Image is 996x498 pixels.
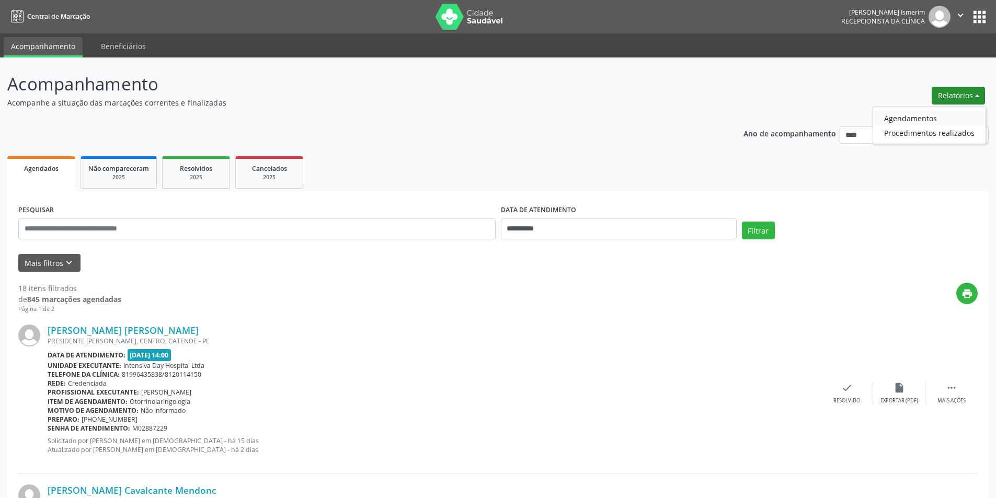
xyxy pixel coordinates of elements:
[48,424,130,433] b: Senha de atendimento:
[7,97,694,108] p: Acompanhe a situação das marcações correntes e finalizadas
[48,415,79,424] b: Preparo:
[937,397,966,404] div: Mais ações
[873,107,986,144] ul: Relatórios
[48,388,139,397] b: Profissional executante:
[841,17,925,26] span: Recepcionista da clínica
[123,361,204,370] span: Intensiva Day Hospital Ltda
[833,397,860,404] div: Resolvido
[63,257,75,269] i: keyboard_arrow_down
[252,164,287,173] span: Cancelados
[894,382,905,393] i: insert_drive_file
[4,37,83,57] a: Acompanhamento
[7,71,694,97] p: Acompanhamento
[951,6,970,28] button: 
[94,37,153,55] a: Beneficiários
[88,173,149,181] div: 2025
[880,397,918,404] div: Exportar (PDF)
[48,406,139,415] b: Motivo de agendamento:
[24,164,59,173] span: Agendados
[956,283,978,304] button: print
[48,325,199,336] a: [PERSON_NAME] [PERSON_NAME]
[955,9,966,21] i: 
[18,283,121,294] div: 18 itens filtrados
[27,12,90,21] span: Central de Marcação
[946,382,957,393] i: 
[170,173,222,181] div: 2025
[48,370,120,379] b: Telefone da clínica:
[932,87,985,105] button: Relatórios
[18,202,54,218] label: PESQUISAR
[68,379,107,388] span: Credenciada
[27,294,121,304] strong: 845 marcações agendadas
[141,406,186,415] span: Não informado
[841,8,925,17] div: [PERSON_NAME] Ismerim
[48,484,216,496] a: [PERSON_NAME] Cavalcante Mendonc
[48,361,121,370] b: Unidade executante:
[743,126,836,140] p: Ano de acompanhamento
[128,349,171,361] span: [DATE] 14:00
[88,164,149,173] span: Não compareceram
[48,436,821,454] p: Solicitado por [PERSON_NAME] em [DEMOGRAPHIC_DATA] - há 15 dias Atualizado por [PERSON_NAME] em [...
[243,173,295,181] div: 2025
[180,164,212,173] span: Resolvidos
[18,325,40,346] img: img
[18,305,121,314] div: Página 1 de 2
[873,125,986,140] a: Procedimentos realizados
[742,222,775,239] button: Filtrar
[48,397,128,406] b: Item de agendamento:
[873,111,986,125] a: Agendamentos
[48,351,125,360] b: Data de atendimento:
[18,254,81,272] button: Mais filtroskeyboard_arrow_down
[841,382,853,393] i: check
[929,6,951,28] img: img
[18,294,121,305] div: de
[48,379,66,388] b: Rede:
[130,397,190,406] span: Otorrinolaringologia
[961,288,973,299] i: print
[7,8,90,25] a: Central de Marcação
[132,424,167,433] span: M02887229
[82,415,138,424] span: [PHONE_NUMBER]
[501,202,576,218] label: DATA DE ATENDIMENTO
[970,8,989,26] button: apps
[48,337,821,345] div: PRESIDENTE [PERSON_NAME], CENTRO, CATENDE - PE
[141,388,191,397] span: [PERSON_NAME]
[122,370,201,379] span: 81996435838/8120114150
